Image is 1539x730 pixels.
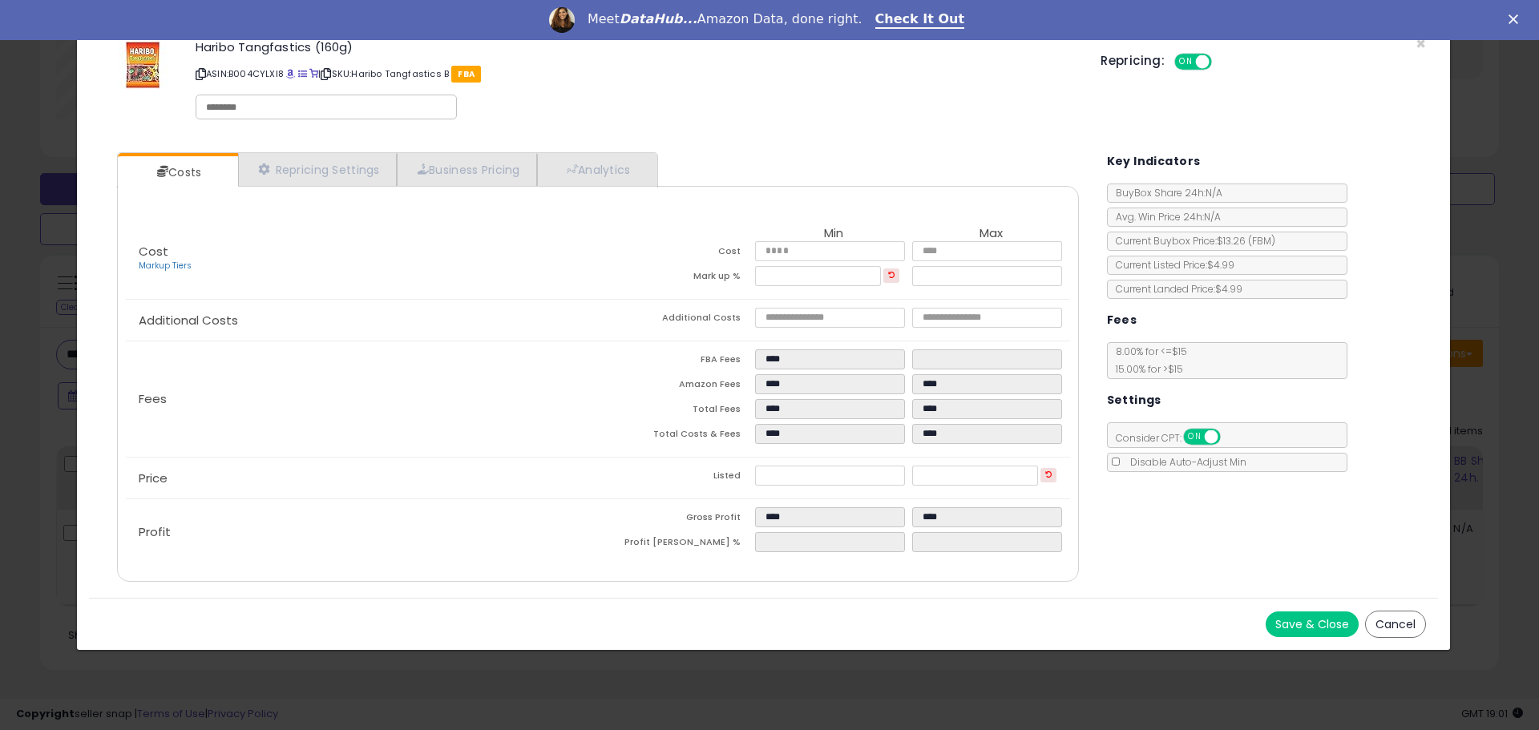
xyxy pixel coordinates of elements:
span: ON [1176,55,1196,69]
span: Current Buybox Price: [1108,234,1275,248]
a: Costs [118,156,236,188]
span: 8.00 % for <= $15 [1108,345,1187,376]
p: Additional Costs [126,314,598,327]
a: Check It Out [875,11,965,29]
div: Close [1509,14,1525,24]
h5: Key Indicators [1107,151,1201,171]
span: Disable Auto-Adjust Min [1122,455,1246,469]
div: Meet Amazon Data, done right. [588,11,862,27]
span: 15.00 % for > $15 [1108,362,1183,376]
span: BuyBox Share 24h: N/A [1108,186,1222,200]
th: Min [755,227,912,241]
h5: Settings [1107,390,1161,410]
span: FBA [451,66,481,83]
img: 61nHAAKWM4L._SL60_.jpg [119,41,167,89]
span: Avg. Win Price 24h: N/A [1108,210,1221,224]
td: Total Costs & Fees [598,424,755,449]
a: Business Pricing [397,153,537,186]
span: Current Listed Price: $4.99 [1108,258,1234,272]
h5: Fees [1107,310,1137,330]
td: Profit [PERSON_NAME] % [598,532,755,557]
p: Profit [126,526,598,538]
span: $13.26 [1217,234,1275,248]
i: DataHub... [620,11,697,26]
img: Profile image for Georgie [549,7,575,33]
a: Analytics [537,153,656,186]
p: Fees [126,393,598,405]
p: Price [126,472,598,485]
span: ( FBM ) [1248,234,1275,248]
td: Mark up % [598,266,755,291]
span: × [1416,32,1426,55]
span: Consider CPT: [1108,431,1242,445]
span: OFF [1210,55,1235,69]
p: ASIN: B004CYLXI8 | SKU: Haribo Tangfastics B [196,61,1076,87]
td: Listed [598,466,755,490]
a: Markup Tiers [139,260,192,272]
td: Gross Profit [598,507,755,532]
span: ON [1185,430,1205,444]
p: Cost [126,245,598,272]
a: BuyBox page [286,67,295,80]
td: Total Fees [598,399,755,424]
h5: Repricing: [1101,54,1165,67]
h3: Haribo Tangfastics (160g) [196,41,1076,53]
td: FBA Fees [598,349,755,374]
td: Additional Costs [598,308,755,333]
a: Your listing only [309,67,318,80]
a: All offer listings [298,67,307,80]
td: Amazon Fees [598,374,755,399]
td: Cost [598,241,755,266]
span: Current Landed Price: $4.99 [1108,282,1242,296]
a: Repricing Settings [238,153,397,186]
span: OFF [1218,430,1243,444]
button: Save & Close [1266,611,1359,637]
button: Cancel [1365,611,1426,638]
th: Max [912,227,1069,241]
